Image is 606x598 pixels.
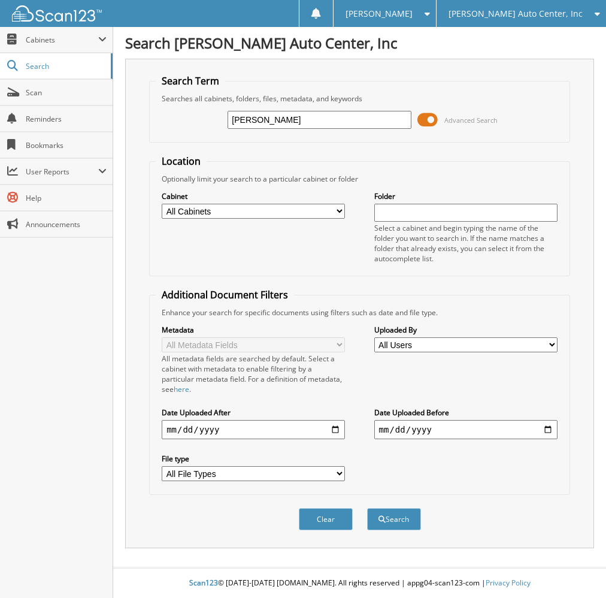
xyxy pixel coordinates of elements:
button: Clear [299,508,353,530]
span: Reminders [26,114,107,124]
label: Date Uploaded After [162,407,345,418]
span: Bookmarks [26,140,107,150]
span: Scan123 [189,578,218,588]
div: All metadata fields are searched by default. Select a cabinet with metadata to enable filtering b... [162,354,345,394]
label: File type [162,454,345,464]
input: end [374,420,557,439]
span: Help [26,193,107,203]
legend: Search Term [156,74,225,87]
legend: Additional Document Filters [156,288,294,301]
span: Announcements [26,219,107,229]
div: © [DATE]-[DATE] [DOMAIN_NAME]. All rights reserved | appg04-scan123-com | [113,569,606,598]
button: Search [367,508,421,530]
input: start [162,420,345,439]
label: Date Uploaded Before [374,407,557,418]
div: Searches all cabinets, folders, files, metadata, and keywords [156,93,563,104]
span: Scan [26,87,107,98]
span: Search [26,61,105,71]
label: Metadata [162,325,345,335]
a: here [174,384,189,394]
span: Advanced Search [444,116,498,125]
a: Privacy Policy [486,578,531,588]
span: Cabinets [26,35,98,45]
h1: Search [PERSON_NAME] Auto Center, Inc [125,33,594,53]
span: User Reports [26,167,98,177]
span: [PERSON_NAME] Auto Center, Inc [449,10,583,17]
div: Enhance your search for specific documents using filters such as date and file type. [156,307,563,318]
span: [PERSON_NAME] [346,10,413,17]
img: scan123-logo-white.svg [12,5,102,22]
label: Folder [374,191,557,201]
label: Uploaded By [374,325,557,335]
div: Select a cabinet and begin typing the name of the folder you want to search in. If the name match... [374,223,557,264]
label: Cabinet [162,191,345,201]
legend: Location [156,155,207,168]
div: Optionally limit your search to a particular cabinet or folder [156,174,563,184]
